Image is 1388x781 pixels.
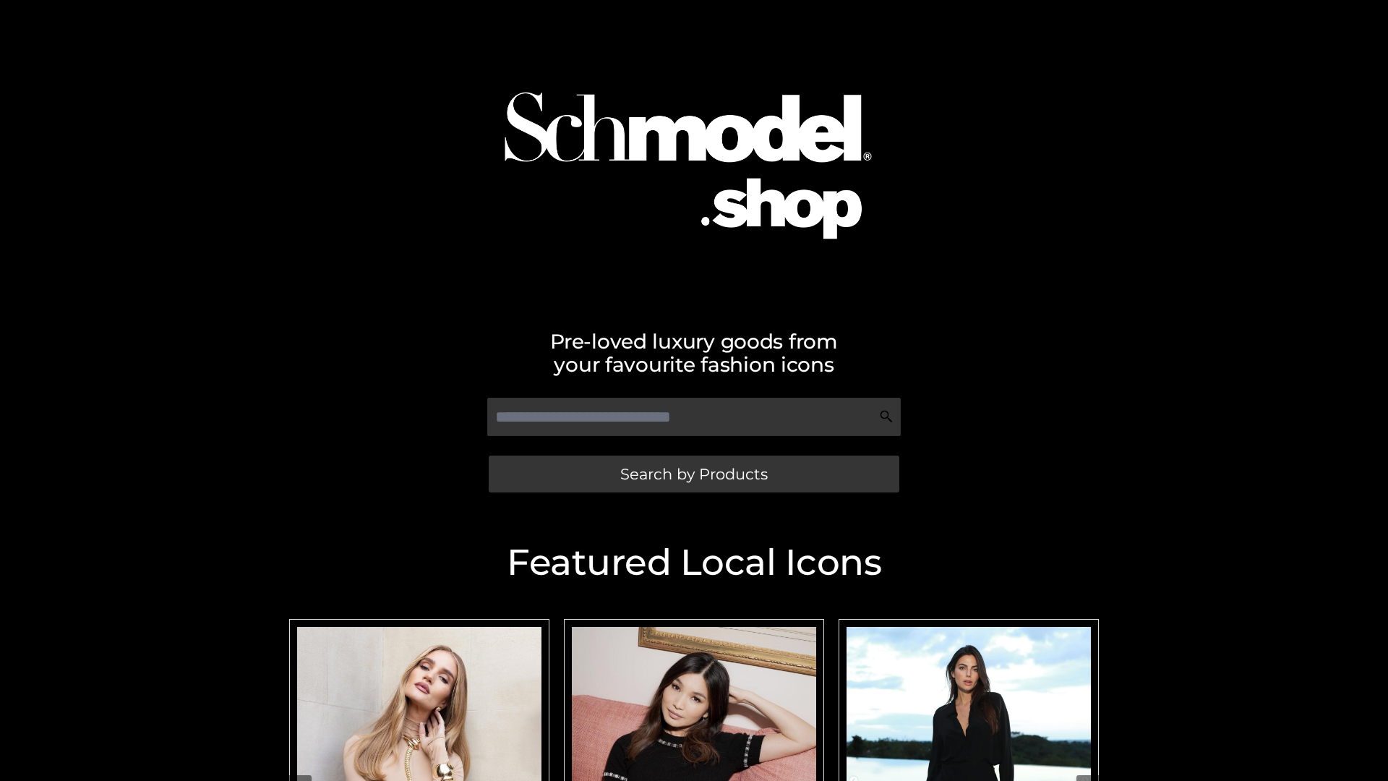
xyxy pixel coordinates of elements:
h2: Featured Local Icons​ [282,545,1106,581]
img: Search Icon [879,409,894,424]
h2: Pre-loved luxury goods from your favourite fashion icons [282,330,1106,376]
span: Search by Products [620,466,768,482]
a: Search by Products [489,456,899,492]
